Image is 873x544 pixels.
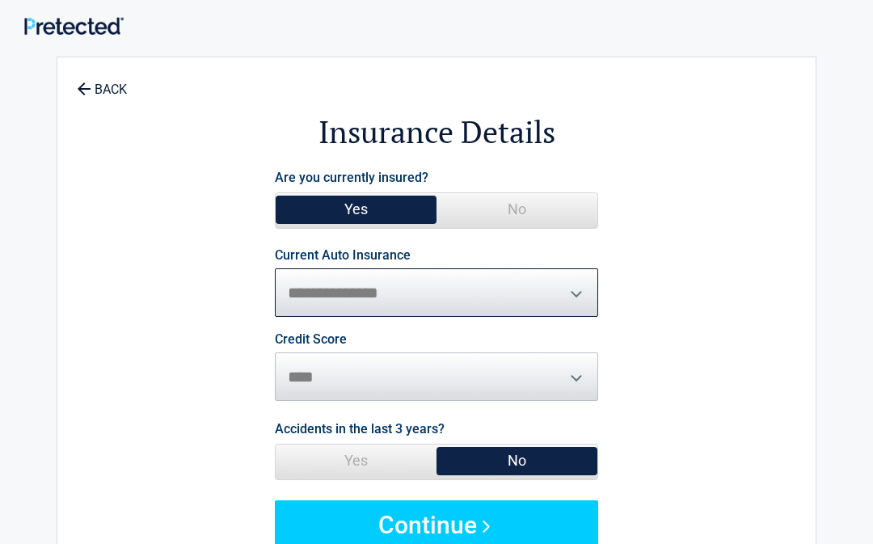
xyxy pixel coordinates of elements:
span: No [436,445,597,477]
span: Yes [276,193,436,226]
span: No [436,193,597,226]
label: Are you currently insured? [275,167,428,188]
label: Credit Score [275,333,347,346]
a: BACK [74,68,130,96]
span: Yes [276,445,436,477]
label: Current Auto Insurance [275,249,411,262]
h2: Insurance Details [146,112,727,153]
label: Accidents in the last 3 years? [275,418,445,440]
img: Main Logo [24,17,124,35]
